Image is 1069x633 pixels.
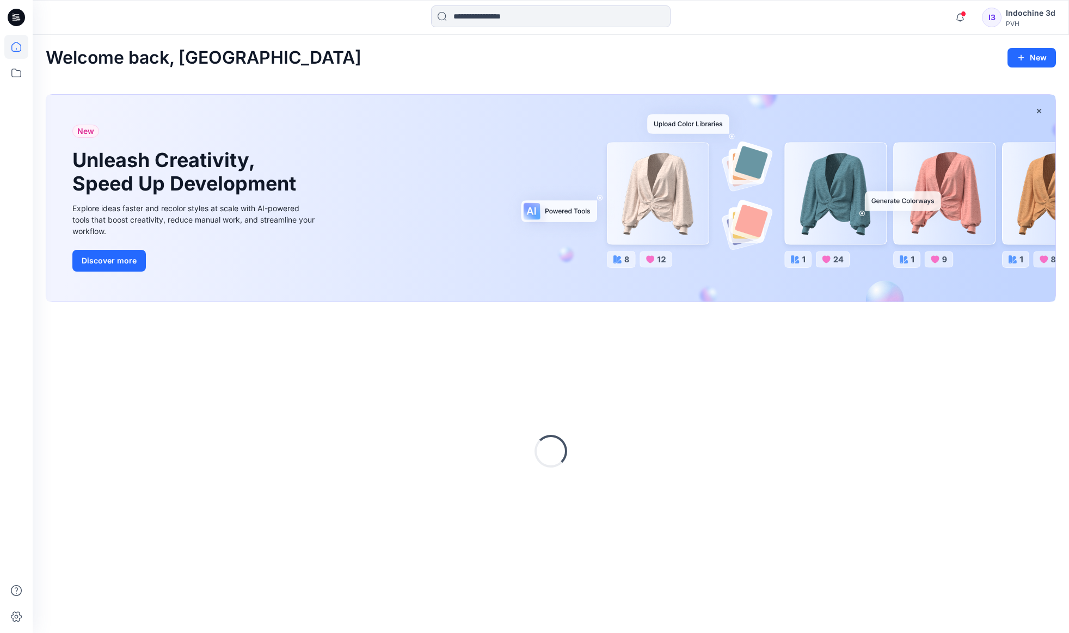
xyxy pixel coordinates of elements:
[72,250,146,272] button: Discover more
[46,48,361,68] h2: Welcome back, [GEOGRAPHIC_DATA]
[1006,7,1055,20] div: Indochine 3d
[982,8,1002,27] div: I3
[77,125,94,138] span: New
[72,202,317,237] div: Explore ideas faster and recolor styles at scale with AI-powered tools that boost creativity, red...
[1006,20,1055,28] div: PVH
[72,250,317,272] a: Discover more
[1007,48,1056,67] button: New
[72,149,301,195] h1: Unleash Creativity, Speed Up Development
